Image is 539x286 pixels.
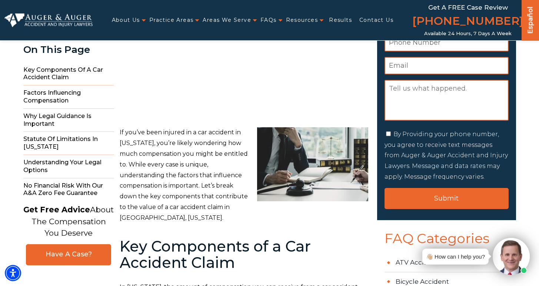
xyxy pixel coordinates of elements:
span: Factors Influencing Compensation [23,85,114,109]
div: 👋🏼 How can I help you? [426,252,485,262]
a: Have A Case? [26,244,111,265]
a: Resources [286,13,318,28]
img: Intaker widget Avatar [493,238,530,275]
a: Contact Us [359,13,393,28]
strong: Get Free Advice [23,205,90,214]
a: Results [329,13,352,28]
div: On This Page [23,44,114,55]
p: About The Compensation You Deserve [23,204,114,239]
label: By Providing your phone number, you agree to receive text messages from Auger & Auger Accident an... [385,131,508,180]
div: Accessibility Menu [5,265,21,281]
span: Available 24 Hours, 7 Days a Week [424,31,512,37]
input: Email [385,57,509,74]
a: [PHONE_NUMBER] [412,13,523,31]
span: Understanding Your Legal Options [23,155,114,178]
h2: Key Components of a Car Accident Claim [120,238,368,271]
a: Areas We Serve [203,13,251,28]
p: If you’ve been injured in a car accident in [US_STATE], you’re likely wondering how much compensa... [120,127,368,223]
a: About Us [112,13,140,28]
img: A personal injury lawyer calculates compensation from a Rock Hill car accident [257,127,368,201]
span: Get a FREE Case Review [428,4,508,11]
a: ATV Accident [385,253,509,272]
span: No Financial Risk with Our A&A Zero Fee Guarantee [23,178,114,201]
span: Have A Case? [34,250,103,259]
a: FAQs [260,13,277,28]
input: Phone Number [385,34,509,51]
input: Submit [385,188,509,209]
span: Statute of Limitations in [US_STATE] [23,132,114,155]
span: Why Legal Guidance Is Important [23,109,114,132]
span: Key Components of a Car Accident Claim [23,63,114,86]
span: FAQ Categories [377,231,516,253]
a: Practice Areas [149,13,194,28]
img: Auger & Auger Accident and Injury Lawyers Logo [4,13,93,27]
